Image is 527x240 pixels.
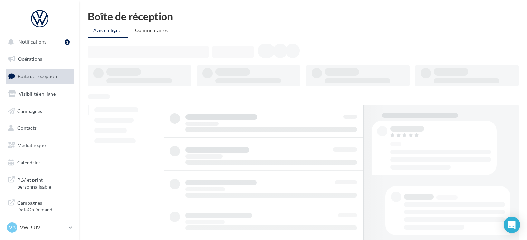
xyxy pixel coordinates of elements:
[4,52,75,66] a: Opérations
[18,56,42,62] span: Opérations
[504,217,520,233] div: Open Intercom Messenger
[18,73,57,79] span: Boîte de réception
[18,39,46,45] span: Notifications
[17,198,71,213] span: Campagnes DataOnDemand
[4,104,75,118] a: Campagnes
[17,160,40,165] span: Calendrier
[4,155,75,170] a: Calendrier
[17,108,42,114] span: Campagnes
[4,138,75,153] a: Médiathèque
[4,121,75,135] a: Contacts
[135,27,168,33] span: Commentaires
[65,39,70,45] div: 1
[9,224,16,231] span: VB
[20,224,66,231] p: VW BRIVE
[88,11,519,21] div: Boîte de réception
[4,69,75,84] a: Boîte de réception
[17,125,37,131] span: Contacts
[4,195,75,216] a: Campagnes DataOnDemand
[17,142,46,148] span: Médiathèque
[17,175,71,190] span: PLV et print personnalisable
[4,172,75,193] a: PLV et print personnalisable
[19,91,56,97] span: Visibilité en ligne
[4,35,73,49] button: Notifications 1
[6,221,74,234] a: VB VW BRIVE
[4,87,75,101] a: Visibilité en ligne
